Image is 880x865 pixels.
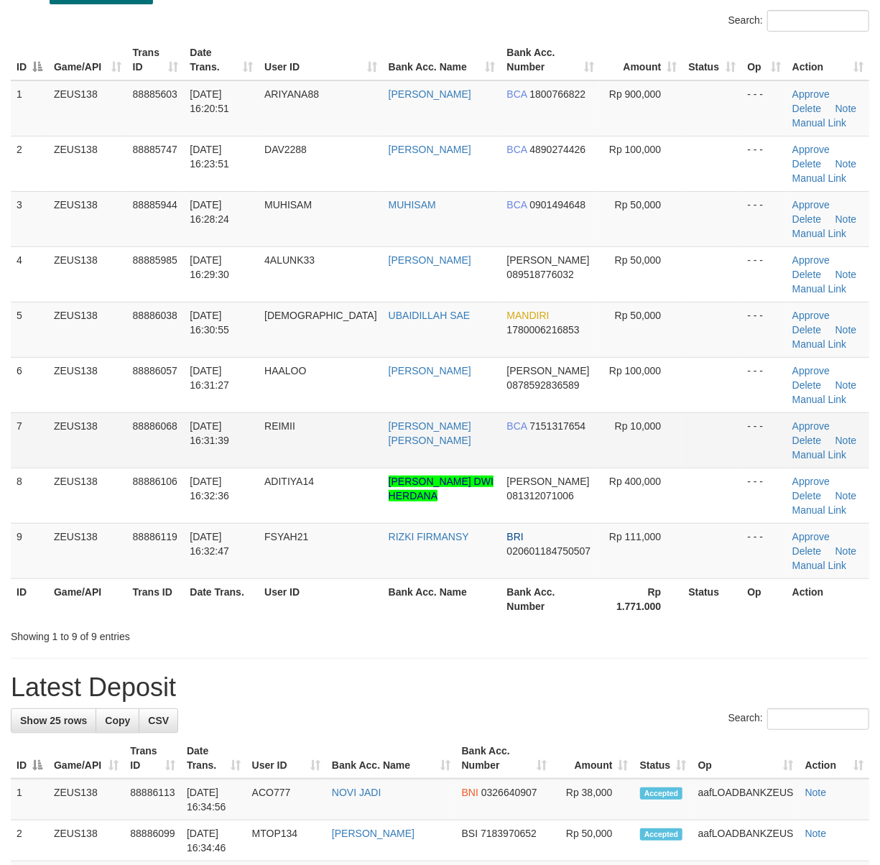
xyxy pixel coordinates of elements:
th: Bank Acc. Number: activate to sort column ascending [456,738,552,779]
a: [PERSON_NAME] [332,828,414,839]
a: Approve [792,310,830,321]
span: CSV [148,715,169,726]
a: Delete [792,324,821,336]
td: 2 [11,820,48,861]
th: User ID: activate to sort column ascending [259,40,383,80]
input: Search: [767,708,869,730]
td: [DATE] 16:34:46 [181,820,246,861]
td: ZEUS138 [48,468,127,523]
td: ACO777 [246,779,326,820]
span: BNI [462,787,478,798]
span: [PERSON_NAME] [507,254,590,266]
td: - - - [741,468,786,523]
a: Delete [792,435,821,446]
th: Op: activate to sort column ascending [693,738,800,779]
a: [PERSON_NAME] DWI HERDANA [389,476,494,501]
a: Note [835,490,857,501]
span: HAALOO [264,365,306,376]
a: Copy [96,708,139,733]
td: 6 [11,357,48,412]
span: 88886068 [133,420,177,432]
span: Copy 0878592836589 to clipboard [507,379,580,391]
td: - - - [741,80,786,137]
td: aafLOADBANKZEUS [693,820,800,861]
th: Bank Acc. Number [501,578,601,619]
td: 1 [11,779,48,820]
span: [PERSON_NAME] [507,476,590,487]
a: Note [835,213,857,225]
td: 7 [11,412,48,468]
th: Bank Acc. Name: activate to sort column ascending [326,738,456,779]
td: - - - [741,523,786,578]
span: Rp 50,000 [615,310,662,321]
a: Delete [792,269,821,280]
span: 88885603 [133,88,177,100]
span: MANDIRI [507,310,550,321]
td: ZEUS138 [48,412,127,468]
td: ZEUS138 [48,136,127,191]
th: User ID [259,578,383,619]
a: RIZKI FIRMANSY [389,531,469,542]
td: - - - [741,191,786,246]
a: Manual Link [792,560,847,571]
th: Status: activate to sort column ascending [682,40,741,80]
td: 2 [11,136,48,191]
a: Approve [792,88,830,100]
td: MTOP134 [246,820,326,861]
span: ADITIYA14 [264,476,314,487]
a: Manual Link [792,449,847,461]
span: [DATE] 16:31:39 [190,420,229,446]
span: Copy 7183970652 to clipboard [481,828,537,839]
span: Show 25 rows [20,715,87,726]
td: ZEUS138 [48,246,127,302]
a: Approve [792,199,830,211]
th: Game/API [48,578,127,619]
a: Note [835,435,857,446]
span: BCA [507,420,527,432]
span: Rp 100,000 [609,144,661,155]
th: Bank Acc. Name [383,578,501,619]
th: Status [682,578,741,619]
td: 9 [11,523,48,578]
th: Game/API: activate to sort column ascending [48,40,127,80]
a: Note [835,324,857,336]
span: BCA [507,88,527,100]
a: Delete [792,213,821,225]
span: Copy 1800766822 to clipboard [529,88,585,100]
label: Search: [728,10,869,32]
td: - - - [741,412,786,468]
a: Note [805,828,827,839]
a: [PERSON_NAME] [389,88,471,100]
th: Action: activate to sort column ascending [787,40,869,80]
td: ZEUS138 [48,523,127,578]
th: ID: activate to sort column descending [11,738,48,779]
th: Op: activate to sort column ascending [741,40,786,80]
span: ARIYANA88 [264,88,319,100]
td: 3 [11,191,48,246]
th: Bank Acc. Name: activate to sort column ascending [383,40,501,80]
span: Copy [105,715,130,726]
th: Op [741,578,786,619]
a: Manual Link [792,172,847,184]
td: 88886113 [124,779,181,820]
th: Date Trans. [184,578,259,619]
span: Rp 50,000 [615,199,662,211]
span: FSYAH21 [264,531,308,542]
span: [PERSON_NAME] [507,365,590,376]
a: Note [835,269,857,280]
span: Copy 081312071006 to clipboard [507,490,574,501]
span: [DATE] 16:20:51 [190,88,229,114]
span: 88885747 [133,144,177,155]
span: DAV2288 [264,144,307,155]
span: [DATE] 16:29:30 [190,254,229,280]
a: [PERSON_NAME] [389,365,471,376]
div: Showing 1 to 9 of 9 entries [11,624,356,644]
th: Bank Acc. Number: activate to sort column ascending [501,40,601,80]
th: Rp 1.771.000 [600,578,682,619]
th: Action [787,578,869,619]
th: Date Trans.: activate to sort column ascending [181,738,246,779]
span: Copy 0326640907 to clipboard [481,787,537,798]
td: [DATE] 16:34:56 [181,779,246,820]
a: Note [805,787,827,798]
span: Rp 50,000 [615,254,662,266]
